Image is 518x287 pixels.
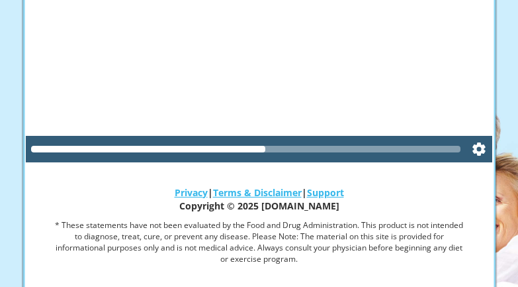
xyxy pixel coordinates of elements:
[175,186,208,199] a: Privacy
[213,186,302,199] a: Terms & Disclaimer
[307,186,344,199] a: Support
[466,136,492,162] button: Settings
[52,219,467,265] p: * These statements have not been evaluated by the Food and Drug Administration. This product is n...
[52,186,467,213] p: | | Copyright © 2025 [DOMAIN_NAME]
